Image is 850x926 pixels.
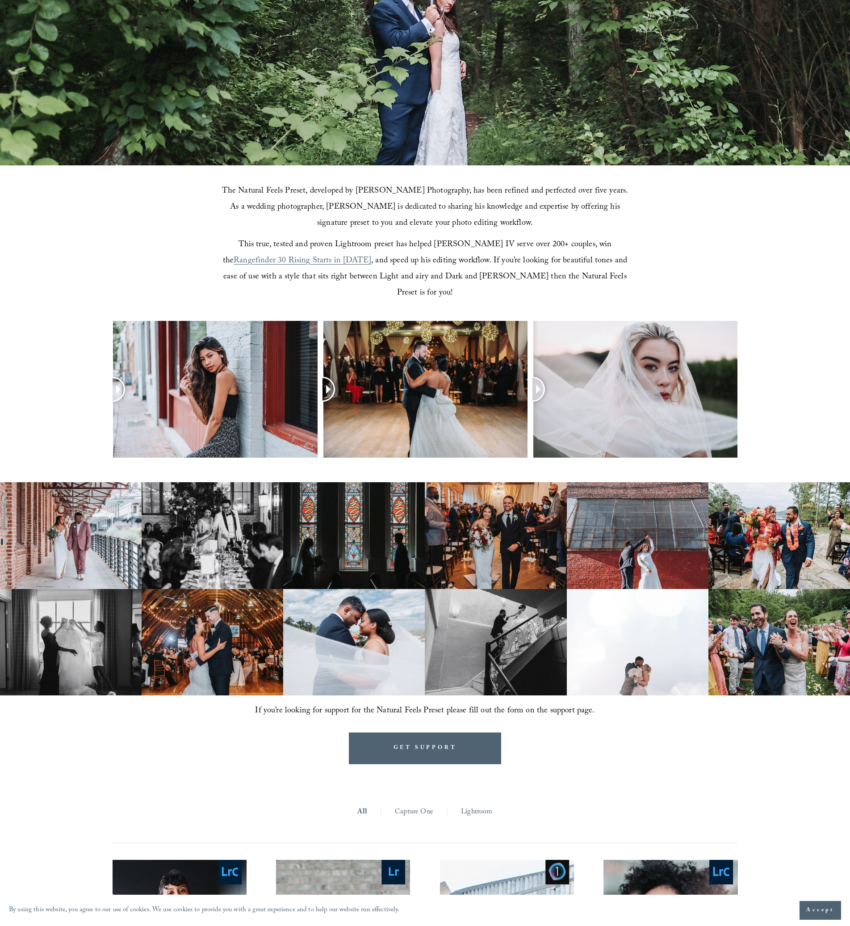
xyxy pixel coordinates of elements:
[425,589,566,696] img: Candid wedding photographer in Raleigh
[806,906,834,915] span: Accept
[800,901,841,920] button: Accept
[222,185,631,231] span: The Natural Feels Preset, developed by [PERSON_NAME] Photography, has been refined and perfected ...
[223,238,614,268] span: This true, tested and proven Lightroom preset has helped [PERSON_NAME] IV serve over 200+ couples...
[708,589,850,696] img: Happy newlywed celebration down the aisle
[223,254,629,300] span: , and speed up his editing workflow. If you’re looking for beautiful tones and ease of use with a...
[446,805,448,819] span: |
[567,482,708,589] img: Raleigh wedding photographer couple dance
[357,805,367,819] a: All
[395,805,433,819] a: Capture One
[283,482,425,589] img: Elegant bride and groom first look photography
[461,805,492,819] a: Lightroom
[283,589,425,696] img: Beautiful bride and groom portrait photography
[142,482,283,589] img: Best Raleigh wedding venue reception toast
[567,589,708,696] img: Intimate wedding portrait first kiss NC
[142,589,283,696] img: Intimate wedding reception NC couple dance
[708,482,850,589] img: Breathtaking mountain wedding venue in NC
[9,904,400,917] p: By using this website, you agree to our use of cookies. We use cookies to provide you with a grea...
[234,254,371,268] a: Rangefinder 30 Rising Starts in [DATE]
[380,805,382,819] span: |
[255,704,595,718] span: If you’re looking for support for the Natural Feels Preset please fill out the form on the suppor...
[425,482,566,589] img: Rustic Raleigh wedding venue couple down the aisle
[349,732,502,764] a: GET SUPPORT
